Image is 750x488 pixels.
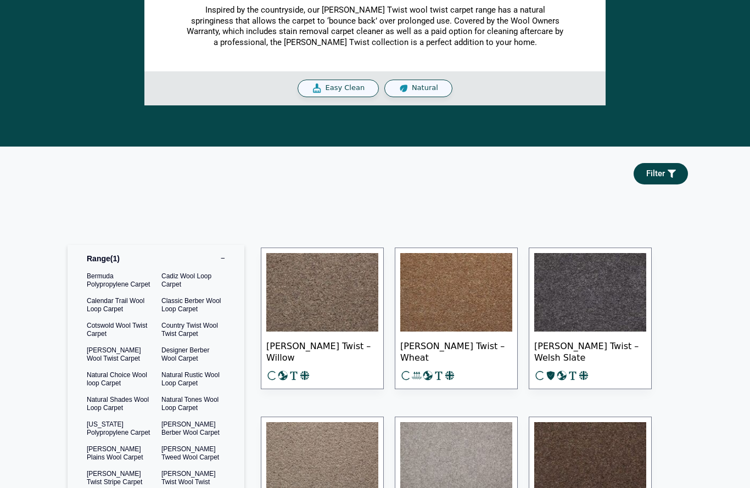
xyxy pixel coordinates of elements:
[186,5,564,48] p: Inspired by the countryside, our [PERSON_NAME] Twist wool twist carpet range has a natural spring...
[266,253,378,332] img: Tomkinson Twist Willow
[412,83,438,93] span: Natural
[395,248,518,390] a: [PERSON_NAME] Twist – Wheat
[646,170,665,178] span: Filter
[110,254,120,263] span: 1
[534,332,646,370] span: [PERSON_NAME] Twist – Welsh Slate
[634,163,688,184] a: Filter
[529,248,652,390] a: [PERSON_NAME] Twist – Welsh Slate
[325,83,365,93] span: Easy Clean
[266,332,378,370] span: [PERSON_NAME] Twist – Willow
[534,253,646,332] img: Tomkinson Twist Welsh Slate
[76,245,236,272] label: Range
[400,332,512,370] span: [PERSON_NAME] Twist – Wheat
[261,248,384,390] a: [PERSON_NAME] Twist – Willow
[400,253,512,332] img: Tomkinson Twist - Wheat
